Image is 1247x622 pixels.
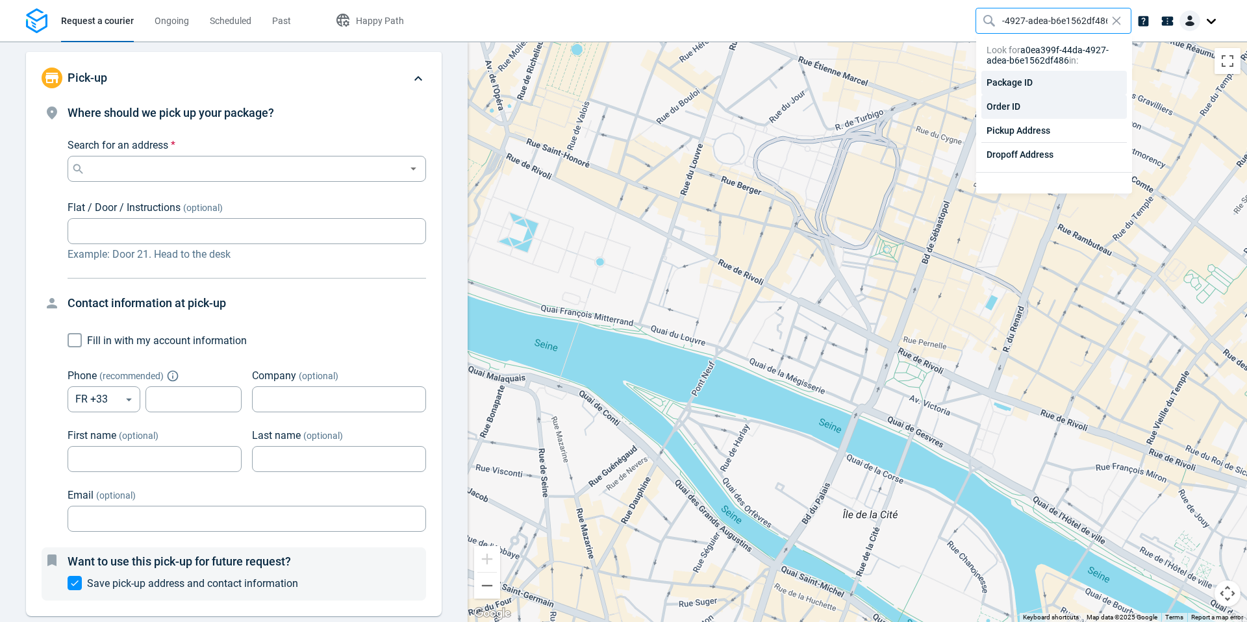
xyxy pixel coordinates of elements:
div: Package ID [981,71,1127,95]
span: Map data ©2025 Google [1087,614,1157,621]
button: Map camera controls [1215,580,1241,606]
span: Flat / Door / Instructions [68,201,181,214]
a: Report a map error [1191,614,1243,621]
input: Find your Package [1002,8,1107,33]
button: Zoom out [474,573,500,599]
button: Keyboard shortcuts [1023,613,1079,622]
span: First name [68,429,116,442]
button: Explain "Recommended" [169,372,177,380]
span: (optional) [299,371,338,381]
div: Look for in: [976,34,1132,66]
span: Search for an address [68,139,168,151]
span: Past [272,16,291,26]
div: Pick-up [26,104,442,616]
div: Pickup Address [981,119,1127,143]
div: FR +33 [68,386,140,412]
a: Terms [1165,614,1183,621]
span: (optional) [183,203,223,213]
span: Company [252,369,296,382]
span: (optional) [303,430,343,441]
span: a0ea399f-44da-4927-adea-b6e1562df486 [987,45,1109,66]
h4: Contact information at pick-up [68,294,426,312]
span: Want to use this pick-up for future request? [68,554,291,568]
img: Google [471,605,514,622]
span: (optional) [96,490,136,501]
span: Where should we pick up your package? [68,106,274,119]
span: Happy Path [356,16,404,26]
span: Save pick-up address and contact information [87,577,298,590]
span: Ongoing [155,16,189,26]
button: Toggle fullscreen view [1215,48,1241,74]
span: Request a courier [61,16,134,26]
button: Zoom in [474,546,500,572]
span: Phone [68,369,97,382]
span: Pick-up [68,71,107,84]
span: Your data history is limited to 90 days. [987,179,1122,188]
p: Example: Door 21. Head to the desk [68,247,426,262]
div: Pick-up [26,52,442,104]
div: Order ID [981,95,1127,119]
span: ( recommended ) [99,371,164,381]
span: Fill in with my account information [87,334,247,347]
img: Client [1179,10,1200,31]
span: Scheduled [210,16,251,26]
div: Dropoff Address [981,143,1127,167]
span: (optional) [119,430,158,441]
span: Email [68,489,94,501]
button: Open [405,161,422,177]
img: Logo [26,8,47,34]
span: Last name [252,429,301,442]
a: Open this area in Google Maps (opens a new window) [471,605,514,622]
